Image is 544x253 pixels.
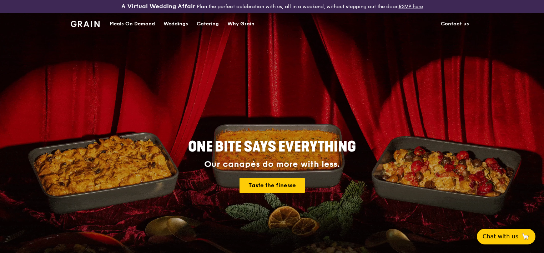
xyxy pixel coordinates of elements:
a: Why Grain [223,13,259,35]
a: Contact us [437,13,473,35]
a: Taste the finesse [240,178,305,193]
div: Why Grain [227,13,255,35]
div: Meals On Demand [110,13,155,35]
div: Our canapés do more with less. [143,159,401,169]
button: Chat with us🦙 [477,229,535,244]
div: Weddings [163,13,188,35]
h3: A Virtual Wedding Affair [121,3,195,10]
a: RSVP here [399,4,423,10]
span: ONE BITE SAYS EVERYTHING [188,138,356,155]
div: Plan the perfect celebration with us, all in a weekend, without stepping out the door. [91,3,453,10]
span: 🦙 [521,232,530,241]
a: GrainGrain [71,13,100,34]
a: Weddings [159,13,192,35]
span: Chat with us [483,232,518,241]
div: Catering [197,13,219,35]
img: Grain [71,21,100,27]
a: Catering [192,13,223,35]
